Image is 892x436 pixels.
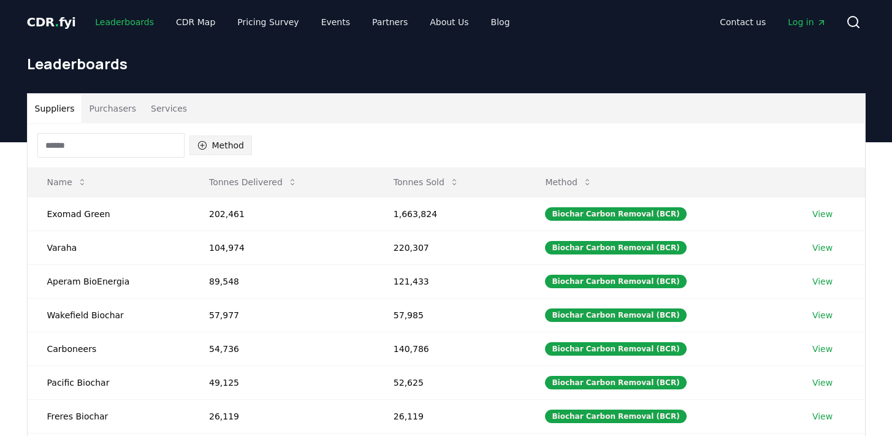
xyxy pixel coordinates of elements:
[189,298,374,332] td: 57,977
[27,15,76,29] span: CDR fyi
[812,275,833,288] a: View
[311,11,360,33] a: Events
[28,94,82,123] button: Suppliers
[362,11,417,33] a: Partners
[85,11,519,33] nav: Main
[227,11,308,33] a: Pricing Survey
[812,309,833,321] a: View
[481,11,520,33] a: Blog
[374,197,526,231] td: 1,663,824
[545,342,686,356] div: Biochar Carbon Removal (BCR)
[28,399,189,433] td: Freres Biochar
[420,11,478,33] a: About Us
[545,410,686,423] div: Biochar Carbon Removal (BCR)
[812,377,833,389] a: View
[37,170,97,194] button: Name
[545,207,686,221] div: Biochar Carbon Removal (BCR)
[545,275,686,288] div: Biochar Carbon Removal (BCR)
[812,242,833,254] a: View
[374,365,526,399] td: 52,625
[545,241,686,254] div: Biochar Carbon Removal (BCR)
[778,11,836,33] a: Log in
[143,94,194,123] button: Services
[28,332,189,365] td: Carboneers
[189,136,253,155] button: Method
[28,264,189,298] td: Aperam BioEnergia
[374,298,526,332] td: 57,985
[199,170,307,194] button: Tonnes Delivered
[374,399,526,433] td: 26,119
[189,332,374,365] td: 54,736
[55,15,59,29] span: .
[27,13,76,31] a: CDR.fyi
[812,208,833,220] a: View
[189,365,374,399] td: 49,125
[384,170,469,194] button: Tonnes Sold
[189,399,374,433] td: 26,119
[82,94,143,123] button: Purchasers
[374,231,526,264] td: 220,307
[166,11,225,33] a: CDR Map
[189,197,374,231] td: 202,461
[374,332,526,365] td: 140,786
[28,365,189,399] td: Pacific Biochar
[710,11,776,33] a: Contact us
[812,410,833,423] a: View
[788,16,826,28] span: Log in
[85,11,164,33] a: Leaderboards
[27,54,866,74] h1: Leaderboards
[28,197,189,231] td: Exomad Green
[28,231,189,264] td: Varaha
[545,308,686,322] div: Biochar Carbon Removal (BCR)
[710,11,836,33] nav: Main
[374,264,526,298] td: 121,433
[189,231,374,264] td: 104,974
[545,376,686,389] div: Biochar Carbon Removal (BCR)
[28,298,189,332] td: Wakefield Biochar
[812,343,833,355] a: View
[189,264,374,298] td: 89,548
[535,170,602,194] button: Method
